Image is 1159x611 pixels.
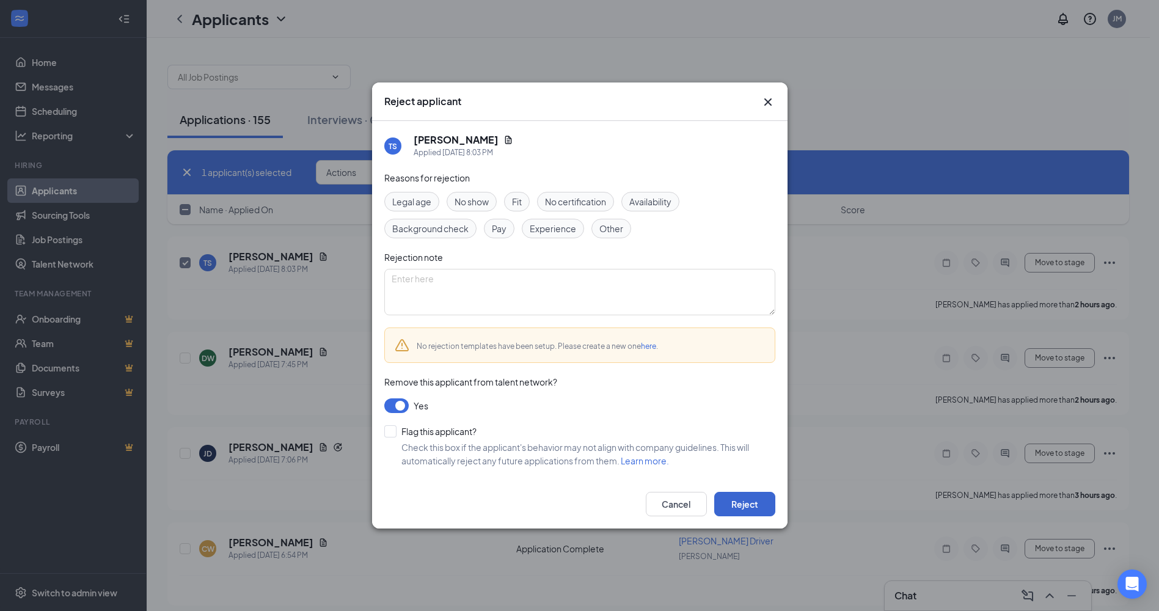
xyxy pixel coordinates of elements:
svg: Cross [761,95,775,109]
div: TS [389,141,397,152]
span: Remove this applicant from talent network? [384,376,557,387]
h5: [PERSON_NAME] [414,133,499,147]
svg: Warning [395,338,409,353]
span: Pay [492,222,506,235]
div: Open Intercom Messenger [1117,569,1147,599]
span: Check this box if the applicant's behavior may not align with company guidelines. This will autom... [401,442,749,466]
span: Experience [530,222,576,235]
svg: Document [503,135,513,145]
span: No show [455,195,489,208]
h3: Reject applicant [384,95,461,108]
button: Cancel [646,492,707,516]
span: No certification [545,195,606,208]
div: Applied [DATE] 8:03 PM [414,147,513,159]
span: Other [599,222,623,235]
button: Reject [714,492,775,516]
span: Yes [414,398,428,413]
span: Reasons for rejection [384,172,470,183]
span: No rejection templates have been setup. Please create a new one . [417,342,658,351]
span: Background check [392,222,469,235]
span: Legal age [392,195,431,208]
span: Rejection note [384,252,443,263]
a: here [641,342,656,351]
span: Fit [512,195,522,208]
a: Learn more. [621,455,669,466]
span: Availability [629,195,671,208]
button: Close [761,95,775,109]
